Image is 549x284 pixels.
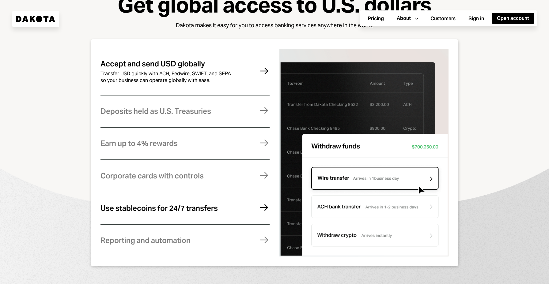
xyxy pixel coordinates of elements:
[176,22,373,29] div: Dakota makes it easy for you to access banking services anywhere in the world.
[425,13,461,24] button: Customers
[492,13,534,24] button: Open account
[363,13,389,24] a: Pricing
[100,140,178,148] div: Earn up to 4% rewards
[100,107,211,115] div: Deposits held as U.S. Treasuries
[425,13,461,24] a: Customers
[397,15,411,22] div: About
[100,172,204,180] div: Corporate cards with controls
[392,13,423,24] button: About
[363,13,389,24] button: Pricing
[463,13,489,24] button: Sign in
[463,13,489,24] a: Sign in
[100,60,205,68] div: Accept and send USD globally
[100,70,235,84] div: Transfer USD quickly with ACH, Fedwire, SWIFT, and SEPA so your business can operate globally wit...
[100,204,218,212] div: Use stablecoins for 24/7 transfers
[100,237,191,245] div: Reporting and automation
